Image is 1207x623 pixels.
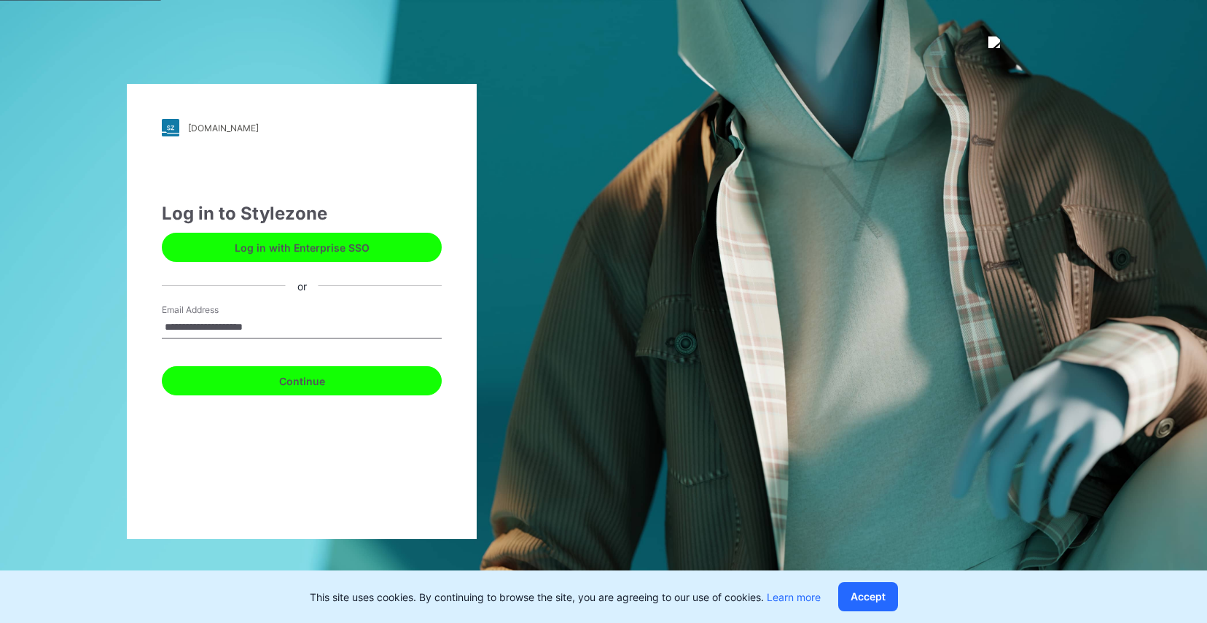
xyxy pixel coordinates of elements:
button: Continue [162,366,442,395]
button: Log in with Enterprise SSO [162,233,442,262]
div: or [286,278,319,293]
div: [DOMAIN_NAME] [188,123,259,133]
a: Learn more [767,591,821,603]
button: Accept [838,582,898,611]
div: Log in to Stylezone [162,201,442,227]
p: This site uses cookies. By continuing to browse the site, you are agreeing to our use of cookies. [310,589,821,605]
a: [DOMAIN_NAME] [162,119,442,136]
img: stylezone-logo.562084cfcfab977791bfbf7441f1a819.svg [162,119,179,136]
img: browzwear-logo.e42bd6dac1945053ebaf764b6aa21510.svg [988,36,1171,48]
label: Email Address [162,303,264,317]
